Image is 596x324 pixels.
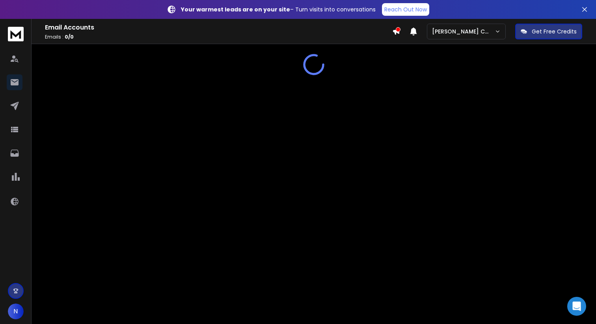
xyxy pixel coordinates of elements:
[8,27,24,41] img: logo
[45,34,392,40] p: Emails :
[65,33,74,40] span: 0 / 0
[567,297,586,316] div: Open Intercom Messenger
[432,28,495,35] p: [PERSON_NAME] Consulting
[181,6,376,13] p: – Turn visits into conversations
[382,3,429,16] a: Reach Out Now
[8,304,24,319] button: N
[532,28,577,35] p: Get Free Credits
[515,24,582,39] button: Get Free Credits
[384,6,427,13] p: Reach Out Now
[45,23,392,32] h1: Email Accounts
[181,6,290,13] strong: Your warmest leads are on your site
